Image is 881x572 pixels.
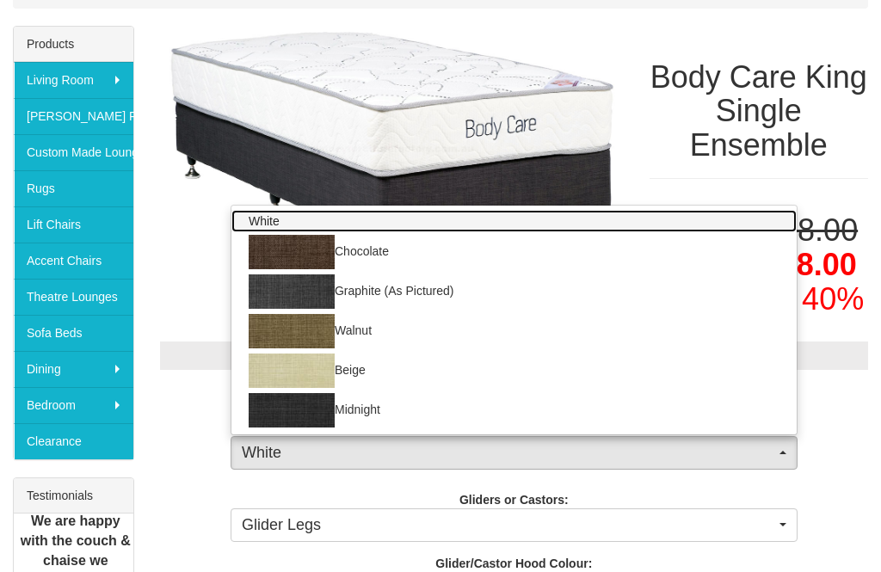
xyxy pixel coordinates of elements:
a: Beige [231,351,797,391]
span: White [249,212,280,230]
a: Chocolate [231,232,797,272]
a: Midnight [231,391,797,430]
img: Walnut [249,314,335,348]
a: Walnut [231,311,797,351]
img: Chocolate [249,235,335,269]
img: Graphite (As Pictured) [249,274,335,309]
a: Graphite (As Pictured) [231,272,797,311]
img: Midnight [249,393,335,427]
img: Beige [249,354,335,388]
